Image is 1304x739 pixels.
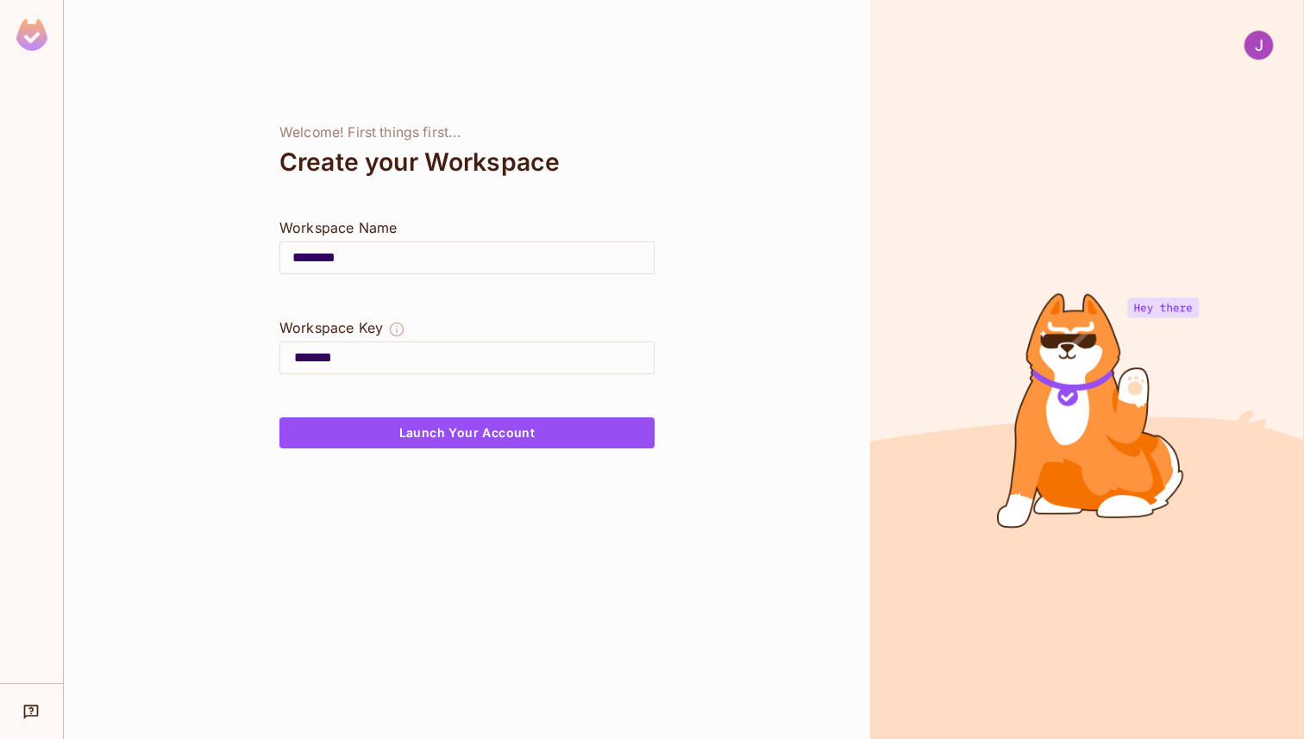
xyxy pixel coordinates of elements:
div: Welcome! First things first... [279,124,655,141]
img: Jeff Marshall [1244,31,1273,59]
button: The Workspace Key is unique, and serves as the identifier of your workspace. [388,317,405,341]
img: SReyMgAAAABJRU5ErkJggg== [16,19,47,51]
div: Create your Workspace [279,141,655,183]
button: Launch Your Account [279,417,655,448]
div: Workspace Key [279,317,383,338]
div: Workspace Name [279,217,655,238]
div: Help & Updates [12,694,51,729]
